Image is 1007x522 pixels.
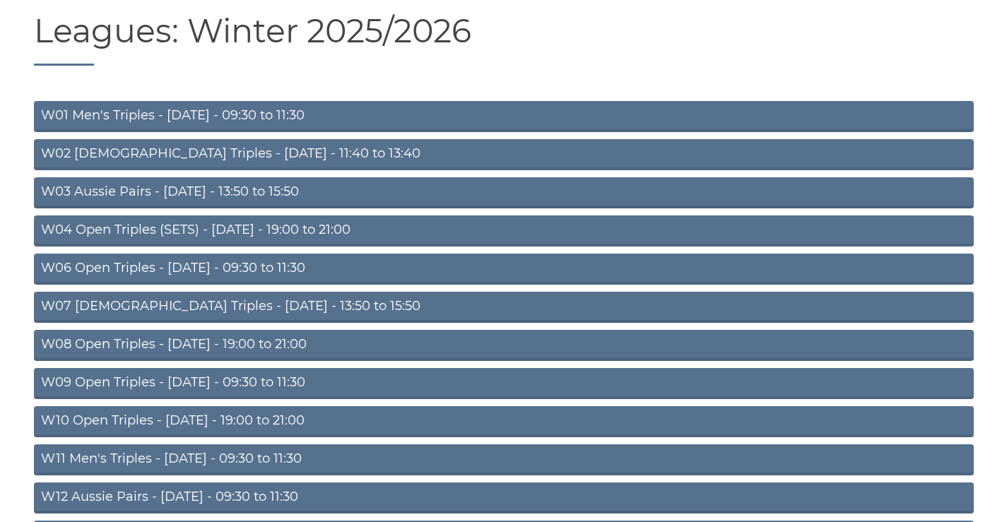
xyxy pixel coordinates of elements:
a: W08 Open Triples - [DATE] - 19:00 to 21:00 [34,330,974,361]
a: W04 Open Triples (SETS) - [DATE] - 19:00 to 21:00 [34,215,974,247]
a: W06 Open Triples - [DATE] - 09:30 to 11:30 [34,254,974,285]
a: W09 Open Triples - [DATE] - 09:30 to 11:30 [34,368,974,399]
h1: Leagues: Winter 2025/2026 [34,13,974,66]
a: W07 [DEMOGRAPHIC_DATA] Triples - [DATE] - 13:50 to 15:50 [34,292,974,323]
a: W02 [DEMOGRAPHIC_DATA] Triples - [DATE] - 11:40 to 13:40 [34,139,974,170]
a: W11 Men's Triples - [DATE] - 09:30 to 11:30 [34,444,974,475]
a: W01 Men's Triples - [DATE] - 09:30 to 11:30 [34,101,974,132]
a: W10 Open Triples - [DATE] - 19:00 to 21:00 [34,406,974,437]
a: W03 Aussie Pairs - [DATE] - 13:50 to 15:50 [34,177,974,208]
a: W12 Aussie Pairs - [DATE] - 09:30 to 11:30 [34,482,974,514]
